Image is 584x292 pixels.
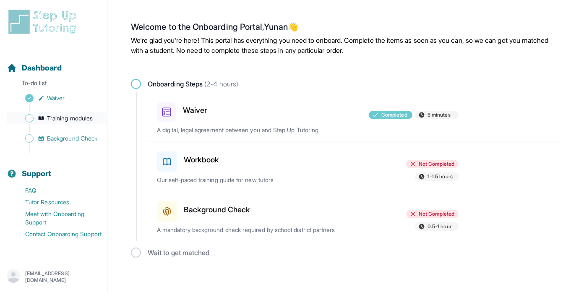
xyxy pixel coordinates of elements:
span: Support [22,168,52,180]
p: A mandatory background check required by school district partners [157,226,353,234]
span: Not Completed [419,161,454,167]
span: Background Check [47,134,97,143]
span: Onboarding Steps [148,79,238,89]
img: logo [7,8,81,35]
span: 0.5-1 hour [428,223,451,230]
a: Training modules [7,112,107,124]
span: Completed [381,112,407,118]
p: Our self-paced training guide for new tutors [157,176,353,184]
span: Waiver [47,94,65,102]
h3: Background Check [184,204,250,216]
a: Contact Onboarding Support [7,228,107,240]
a: FAQ [7,185,107,196]
button: Dashboard [3,49,104,77]
button: Support [3,154,104,183]
a: WaiverCompleted5 minutesA digital, legal agreement between you and Step Up Tutoring [147,92,561,141]
a: Dashboard [7,62,62,74]
p: [EMAIL_ADDRESS][DOMAIN_NAME] [25,270,100,284]
a: Background CheckNot Completed0.5-1 hourA mandatory background check required by school district p... [147,191,561,241]
p: To-do list [3,79,104,91]
span: (2-4 hours) [203,80,238,88]
h3: Workbook [184,154,219,166]
a: Tutor Resources [7,196,107,208]
h2: Welcome to the Onboarding Portal, Yunan 👋 [131,22,561,35]
p: We're glad you're here! This portal has everything you need to onboard. Complete the items as soo... [131,35,561,55]
p: A digital, legal agreement between you and Step Up Tutoring [157,126,353,134]
span: 5 minutes [428,112,451,118]
a: Meet with Onboarding Support [7,208,107,228]
span: Dashboard [22,62,62,74]
span: Not Completed [419,211,454,217]
button: [EMAIL_ADDRESS][DOMAIN_NAME] [7,269,100,284]
a: Waiver [7,92,107,104]
h3: Waiver [183,104,207,116]
a: Background Check [7,133,107,144]
span: 1-1.5 hours [428,173,453,180]
span: Training modules [47,114,93,123]
a: WorkbookNot Completed1-1.5 hoursOur self-paced training guide for new tutors [147,141,561,191]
